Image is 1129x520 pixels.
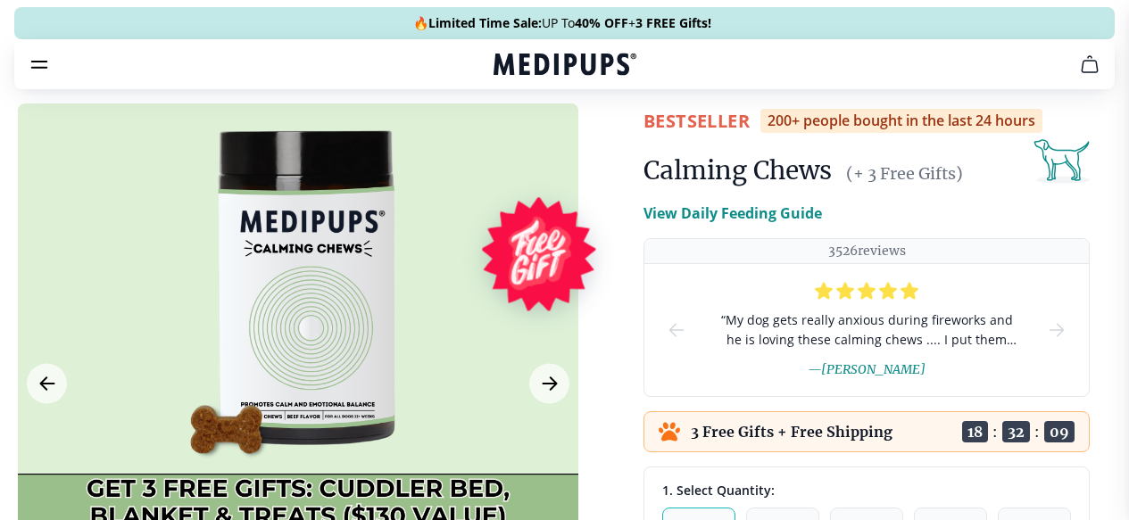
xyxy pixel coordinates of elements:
span: — [PERSON_NAME] [808,361,926,377]
p: 3526 reviews [828,243,906,260]
div: 200+ people bought in the last 24 hours [760,109,1042,133]
span: BestSeller [643,109,750,133]
button: cart [1068,43,1111,86]
button: Next Image [529,364,569,404]
span: 32 [1002,421,1030,442]
button: next-slide [1046,264,1067,396]
button: prev-slide [666,264,687,396]
span: 18 [962,421,988,442]
p: 3 Free Gifts + Free Shipping [691,423,892,441]
a: Medipups [494,51,636,81]
span: 🔥 UP To + [413,14,711,32]
span: 09 [1044,421,1075,442]
span: “ My dog gets really anxious during fireworks and he is loving these calming chews .... I put the... [716,310,1017,350]
div: 1. Select Quantity: [662,482,1071,499]
span: (+ 3 Free Gifts) [846,163,963,184]
span: : [992,423,998,441]
button: Previous Image [27,364,67,404]
p: View Daily Feeding Guide [643,202,822,224]
button: burger-menu [29,54,50,75]
span: : [1034,423,1040,441]
h1: Calming Chews [643,154,832,186]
